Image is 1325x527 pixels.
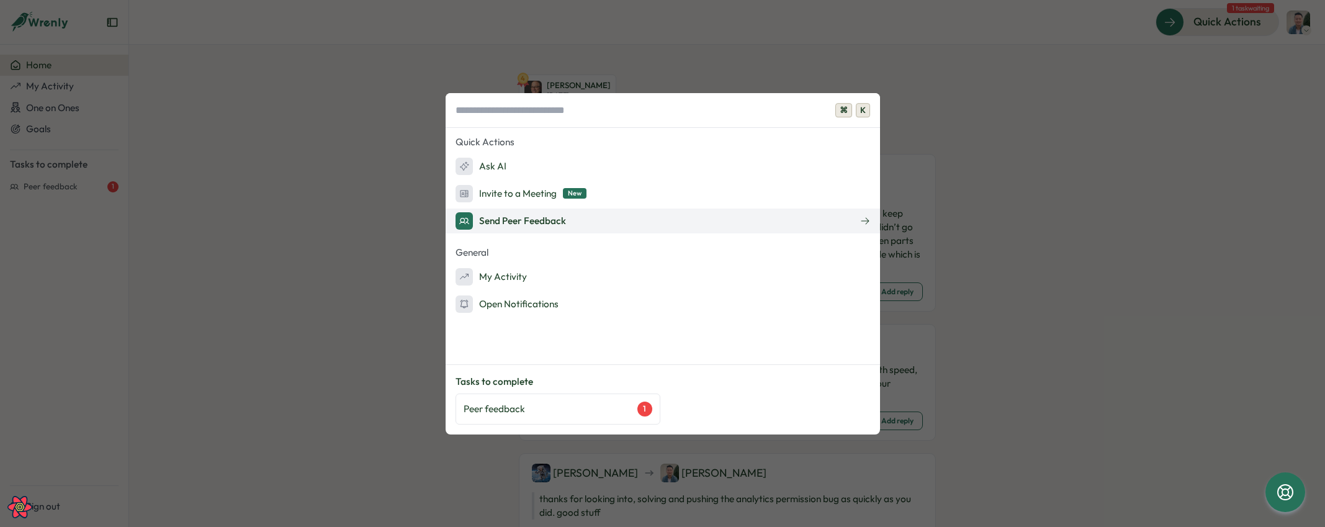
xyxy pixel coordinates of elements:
p: Quick Actions [446,133,880,151]
div: Ask AI [456,158,506,175]
button: Ask AI [446,154,880,179]
div: Invite to a Meeting [456,185,586,202]
div: Open Notifications [456,295,559,313]
span: ⌘ [835,103,852,118]
div: 1 [637,402,652,417]
div: My Activity [456,268,527,286]
span: New [563,188,586,199]
button: My Activity [446,264,880,289]
button: Send Peer Feedback [446,209,880,233]
button: Open React Query Devtools [7,495,32,520]
p: General [446,243,880,262]
span: K [856,103,870,118]
p: Peer feedback [464,402,525,416]
button: Open Notifications [446,292,880,317]
p: Tasks to complete [456,375,870,389]
button: Invite to a MeetingNew [446,181,880,206]
div: Send Peer Feedback [456,212,566,230]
